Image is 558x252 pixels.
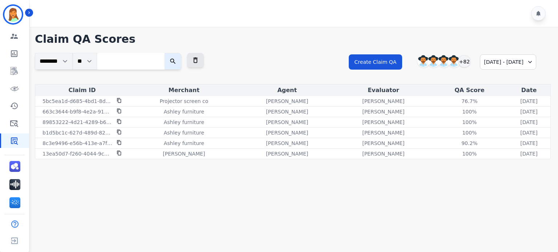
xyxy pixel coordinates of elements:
[362,119,404,126] p: [PERSON_NAME]
[43,108,112,115] p: 663c3644-b9f8-4e2a-9184-fd0b78a6c941
[37,86,128,95] div: Claim ID
[4,6,22,23] img: Bordered avatar
[453,98,486,105] div: 76.7%
[520,150,537,157] p: [DATE]
[266,119,308,126] p: [PERSON_NAME]
[43,119,112,126] p: 89853222-4d21-4289-b601-477ae8dd5a89
[362,98,404,105] p: [PERSON_NAME]
[362,140,404,147] p: [PERSON_NAME]
[509,86,549,95] div: Date
[453,129,486,136] div: 100%
[43,98,112,105] p: 5bc5ea1d-d685-4bd1-8d5b-01bbeb552967
[362,129,404,136] p: [PERSON_NAME]
[480,54,536,70] div: [DATE] - [DATE]
[164,140,204,147] p: Ashley furniture
[520,129,537,136] p: [DATE]
[266,129,308,136] p: [PERSON_NAME]
[163,150,205,157] p: [PERSON_NAME]
[266,108,308,115] p: [PERSON_NAME]
[164,119,204,126] p: Ashley furniture
[266,150,308,157] p: [PERSON_NAME]
[240,86,334,95] div: Agent
[453,108,486,115] div: 100%
[520,140,537,147] p: [DATE]
[453,119,486,126] div: 100%
[520,119,537,126] p: [DATE]
[43,129,112,136] p: b1d5bc1c-627d-489d-822d-dd897ddc03da
[164,129,204,136] p: Ashley furniture
[362,108,404,115] p: [PERSON_NAME]
[266,98,308,105] p: [PERSON_NAME]
[458,55,470,67] div: +82
[453,150,486,157] div: 100%
[453,140,486,147] div: 90.2%
[337,86,430,95] div: Evaluator
[130,86,238,95] div: Merchant
[43,150,112,157] p: 13ea50d7-f260-4044-9cbf-6a1d3a5e6203
[159,98,208,105] p: Projector screen co
[362,150,404,157] p: [PERSON_NAME]
[35,33,551,46] h1: Claim QA Scores
[520,98,537,105] p: [DATE]
[43,140,112,147] p: 8c3e9496-e56b-413e-a7f1-d762d76c75fb
[164,108,204,115] p: Ashley furniture
[433,86,506,95] div: QA Score
[349,54,403,70] button: Create Claim QA
[266,140,308,147] p: [PERSON_NAME]
[520,108,537,115] p: [DATE]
